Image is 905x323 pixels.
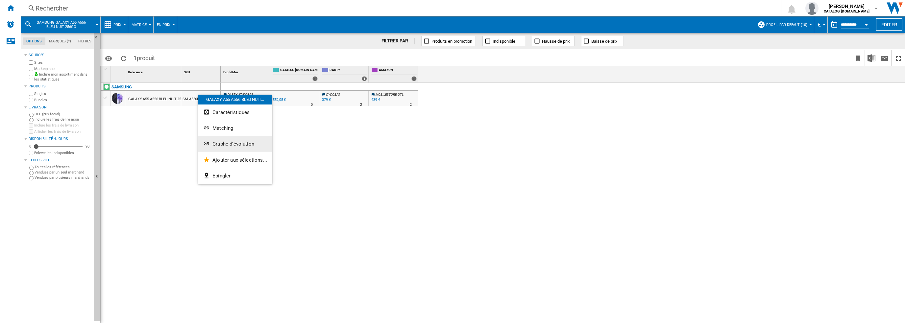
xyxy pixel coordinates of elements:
button: Caractéristiques [198,104,272,120]
span: Caractéristiques [212,109,250,115]
button: Epingler... [198,168,272,184]
button: Ajouter aux sélections... [198,152,272,168]
span: Ajouter aux sélections... [212,157,267,163]
span: Graphe d'évolution [212,141,254,147]
span: Epingler [212,173,231,179]
div: GALAXY A55 A556 BLEU NUIT... [198,95,272,104]
span: Matching [212,125,233,131]
button: Graphe d'évolution [198,136,272,152]
button: Matching [198,120,272,136]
